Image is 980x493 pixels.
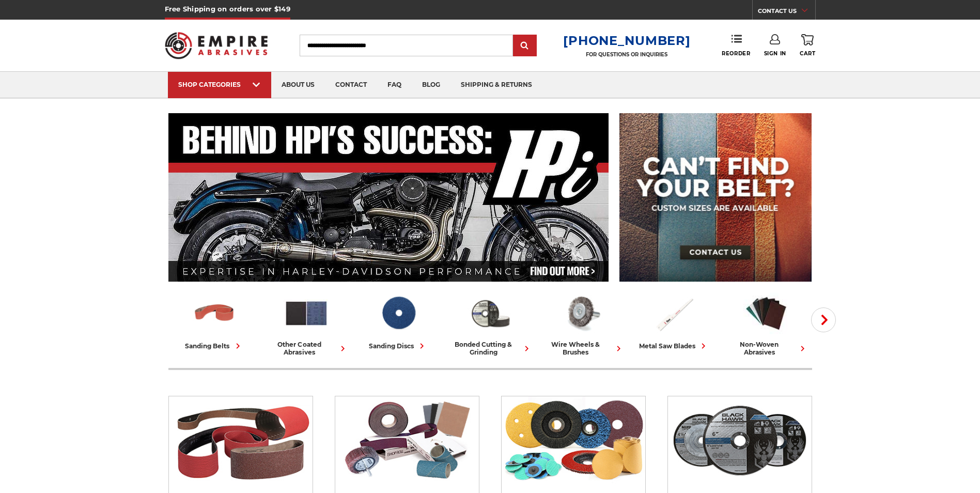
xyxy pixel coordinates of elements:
div: sanding belts [185,341,243,351]
a: Reorder [722,34,750,56]
a: contact [325,72,377,98]
p: FOR QUESTIONS OR INQUIRIES [563,51,690,58]
a: sanding belts [173,291,256,351]
img: Metal Saw Blades [651,291,697,335]
img: Sanding Discs [502,396,645,484]
a: blog [412,72,450,98]
a: [PHONE_NUMBER] [563,33,690,48]
img: Sanding Discs [376,291,421,335]
a: wire wheels & brushes [540,291,624,356]
a: CONTACT US [758,5,815,20]
button: Next [811,307,836,332]
img: Empire Abrasives [165,25,268,66]
a: shipping & returns [450,72,542,98]
img: Bonded Cutting & Grinding [468,291,513,335]
a: metal saw blades [632,291,716,351]
span: Reorder [722,50,750,57]
img: Sanding Belts [192,291,237,335]
img: Bonded Cutting & Grinding [668,396,812,484]
div: SHOP CATEGORIES [178,81,261,88]
img: Other Coated Abrasives [335,396,479,484]
div: metal saw blades [639,341,709,351]
a: about us [271,72,325,98]
a: sanding discs [356,291,440,351]
img: Sanding Belts [169,396,313,484]
input: Submit [515,36,535,56]
img: Wire Wheels & Brushes [559,291,605,335]
span: Sign In [764,50,786,57]
div: non-woven abrasives [724,341,808,356]
img: Non-woven Abrasives [743,291,789,335]
img: Other Coated Abrasives [284,291,329,335]
span: Cart [800,50,815,57]
div: bonded cutting & grinding [448,341,532,356]
a: bonded cutting & grinding [448,291,532,356]
a: non-woven abrasives [724,291,808,356]
a: Cart [800,34,815,57]
div: sanding discs [369,341,427,351]
img: Banner for an interview featuring Horsepower Inc who makes Harley performance upgrades featured o... [168,113,609,282]
div: other coated abrasives [265,341,348,356]
div: wire wheels & brushes [540,341,624,356]
img: promo banner for custom belts. [619,113,812,282]
a: other coated abrasives [265,291,348,356]
a: faq [377,72,412,98]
